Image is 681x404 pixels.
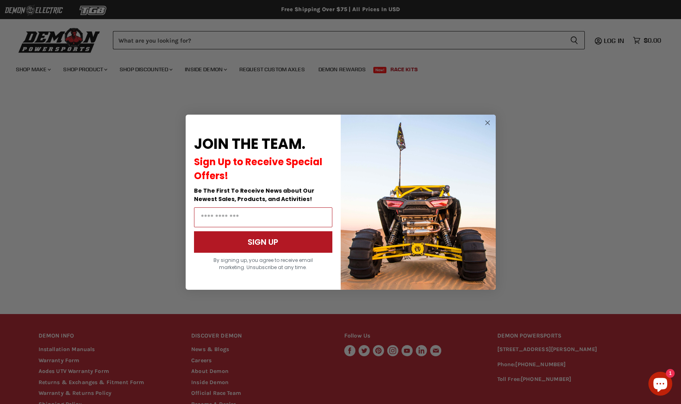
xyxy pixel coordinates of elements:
[194,231,332,253] button: SIGN UP
[483,118,493,128] button: Close dialog
[194,187,314,203] span: Be The First To Receive News about Our Newest Sales, Products, and Activities!
[646,372,675,398] inbox-online-store-chat: Shopify online store chat
[341,115,496,290] img: a9095488-b6e7-41ba-879d-588abfab540b.jpeg
[213,257,313,271] span: By signing up, you agree to receive email marketing. Unsubscribe at any time.
[194,207,332,227] input: Email Address
[194,134,305,154] span: JOIN THE TEAM.
[194,155,322,182] span: Sign Up to Receive Special Offers!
